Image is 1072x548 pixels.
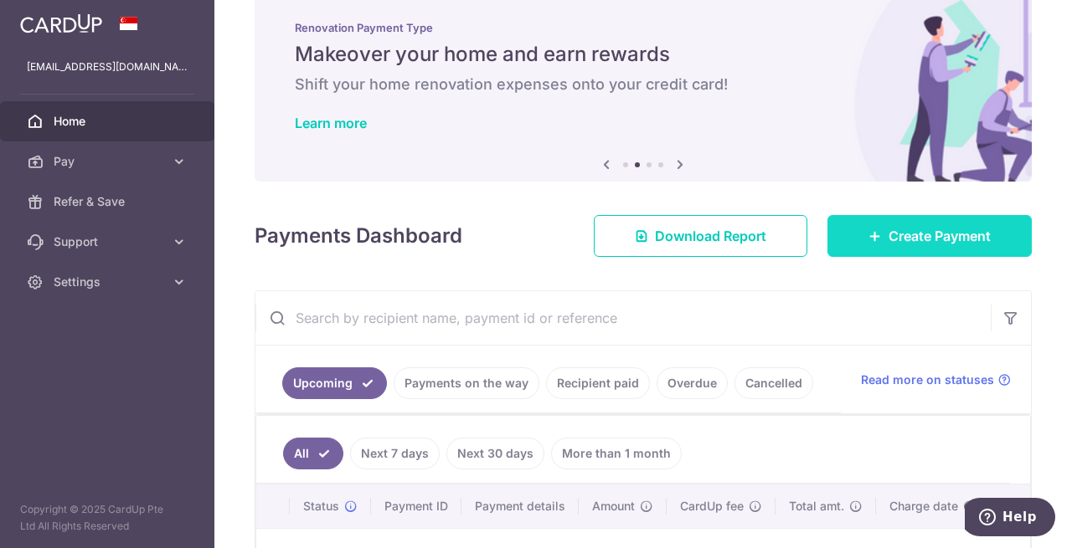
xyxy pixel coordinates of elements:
[295,74,992,95] h6: Shift your home renovation expenses onto your credit card!
[255,221,462,251] h4: Payments Dashboard
[551,438,682,469] a: More than 1 month
[295,21,992,34] p: Renovation Payment Type
[592,498,635,515] span: Amount
[295,115,367,131] a: Learn more
[255,291,991,345] input: Search by recipient name, payment id or reference
[54,193,164,210] span: Refer & Save
[27,59,188,75] p: [EMAIL_ADDRESS][DOMAIN_NAME]
[54,274,164,290] span: Settings
[295,41,992,68] h5: Makeover your home and earn rewards
[350,438,440,469] a: Next 7 days
[861,371,994,388] span: Read more on statuses
[889,226,991,246] span: Create Payment
[594,215,807,257] a: Download Report
[734,367,813,399] a: Cancelled
[394,367,539,399] a: Payments on the way
[861,371,1011,388] a: Read more on statuses
[371,484,461,528] th: Payment ID
[789,498,844,515] span: Total amt.
[283,438,343,469] a: All
[54,233,164,250] span: Support
[461,484,579,528] th: Payment details
[282,367,387,399] a: Upcoming
[303,498,339,515] span: Status
[20,13,102,33] img: CardUp
[54,113,164,130] span: Home
[657,367,728,399] a: Overdue
[446,438,544,469] a: Next 30 days
[680,498,744,515] span: CardUp fee
[965,498,1055,540] iframe: Opens a widget where you can find more information
[655,226,766,246] span: Download Report
[889,498,958,515] span: Charge date
[546,367,650,399] a: Recipient paid
[54,153,164,170] span: Pay
[827,215,1032,257] a: Create Payment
